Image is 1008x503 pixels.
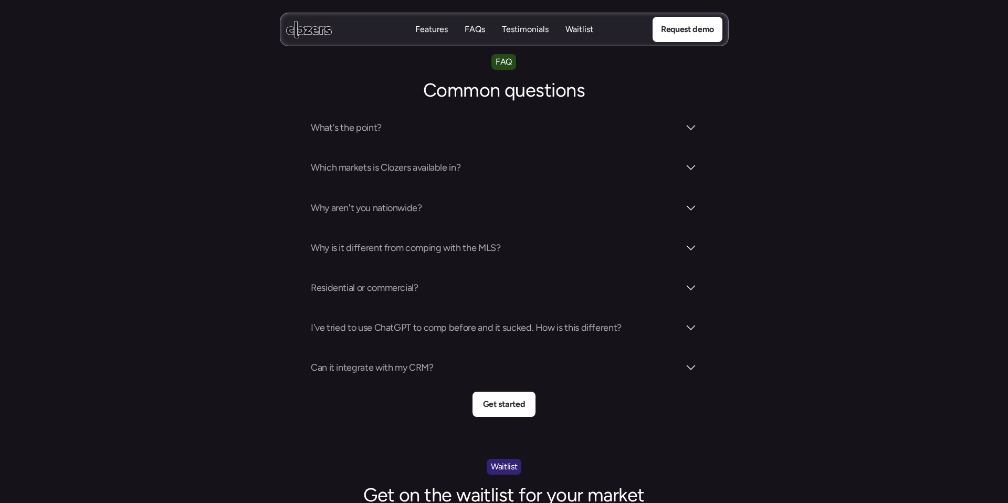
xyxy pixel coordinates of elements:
[660,23,713,36] p: Request demo
[311,360,679,375] h3: Can it integrate with my CRM?
[465,35,485,47] p: FAQs
[652,17,722,42] a: Request demo
[496,55,512,69] p: FAQ
[491,460,517,474] p: Waitlist
[311,201,679,215] h3: Why aren't you nationwide?
[502,24,549,36] a: TestimonialsTestimonials
[325,78,682,103] h2: Common questions
[483,397,525,411] p: Get started
[311,240,679,255] h3: Why is it different from comping with the MLS?
[415,24,448,35] p: Features
[472,392,535,417] a: Get started
[502,24,549,35] p: Testimonials
[311,320,679,335] h3: I've tried to use ChatGPT to comp before and it sucked. How is this different?
[565,24,593,36] a: WaitlistWaitlist
[465,24,485,36] a: FAQsFAQs
[565,24,593,35] p: Waitlist
[311,280,679,295] h3: Residential or commercial?
[415,35,448,47] p: Features
[565,35,593,47] p: Waitlist
[415,24,448,36] a: FeaturesFeatures
[311,160,679,175] h3: Which markets is Clozers available in?
[465,24,485,35] p: FAQs
[311,120,679,135] h3: What's the point?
